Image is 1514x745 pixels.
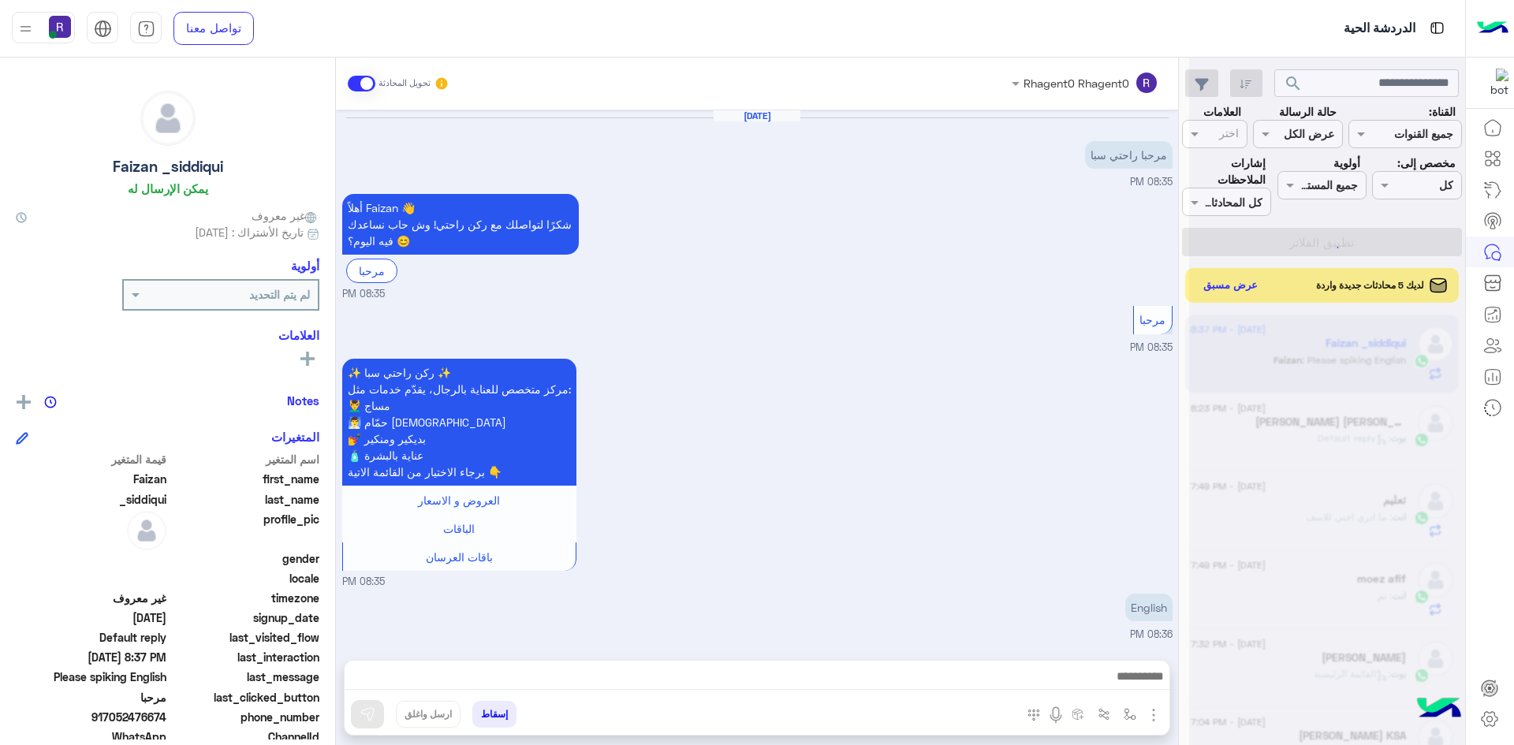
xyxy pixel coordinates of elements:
[16,471,166,487] span: Faizan
[130,12,162,45] a: tab
[342,287,385,302] span: 08:35 PM
[170,629,320,646] span: last_visited_flow
[360,706,375,722] img: send message
[128,181,208,196] h6: يمكن الإرسال له
[170,728,320,745] span: ChannelId
[170,451,320,467] span: اسم المتغير
[291,259,319,273] h6: أولوية
[49,16,71,38] img: userImage
[16,728,166,745] span: 2
[714,110,800,121] h6: [DATE]
[173,12,254,45] a: تواصل معنا
[1182,155,1266,188] label: إشارات الملاحظات
[16,669,166,685] span: Please spiking English
[1065,701,1091,727] button: create order
[1085,141,1173,169] p: 26/8/2025, 8:35 PM
[1117,701,1143,727] button: select flow
[1091,701,1117,727] button: Trigger scenario
[1072,708,1084,721] img: create order
[44,396,57,408] img: notes
[378,77,431,90] small: تحويل المحادثة
[16,19,35,39] img: profile
[141,91,195,145] img: defaultAdmin.png
[170,609,320,626] span: signup_date
[1139,313,1165,326] span: مرحبا
[443,522,475,535] span: الباقات
[17,395,31,409] img: add
[1125,594,1173,621] p: 26/8/2025, 8:36 PM
[1477,12,1508,45] img: Logo
[94,20,112,38] img: tab
[170,491,320,508] span: last_name
[1027,709,1040,721] img: make a call
[1046,706,1065,725] img: send voice note
[195,224,304,240] span: تاريخ الأشتراك : [DATE]
[16,590,166,606] span: غير معروف
[1411,682,1467,737] img: hulul-logo.png
[1182,228,1462,256] button: تطبيق الفلاتر
[170,590,320,606] span: timezone
[1098,708,1110,721] img: Trigger scenario
[16,328,319,342] h6: العلامات
[426,550,493,564] span: باقات العرسان
[1130,176,1173,188] span: 08:35 PM
[16,609,166,626] span: 2025-08-26T17:35:50.604Z
[16,709,166,725] span: 917052476674
[170,550,320,567] span: gender
[346,259,397,283] div: مرحبا
[170,511,320,547] span: profile_pic
[1427,18,1447,38] img: tab
[342,194,579,255] p: 26/8/2025, 8:35 PM
[170,689,320,706] span: last_clicked_button
[252,207,319,224] span: غير معروف
[170,709,320,725] span: phone_number
[1130,628,1173,640] span: 08:36 PM
[16,550,166,567] span: null
[170,471,320,487] span: first_name
[16,689,166,706] span: مرحبا
[271,430,319,444] h6: المتغيرات
[1480,69,1508,97] img: 322853014244696
[16,451,166,467] span: قيمة المتغير
[1219,125,1241,145] div: اختر
[16,629,166,646] span: Default reply
[1344,18,1415,39] p: الدردشة الحية
[1124,708,1136,721] img: select flow
[137,20,155,38] img: tab
[170,570,320,587] span: locale
[1130,341,1173,353] span: 08:35 PM
[1313,233,1341,261] div: loading...
[342,575,385,590] span: 08:35 PM
[418,494,500,507] span: العروض و الاسعار
[287,393,319,408] h6: Notes
[472,701,516,728] button: إسقاط
[113,158,223,176] h5: Faizan _siddiqui
[16,649,166,665] span: 2025-08-26T17:37:57.258Z
[16,491,166,508] span: _siddiqui
[396,701,461,728] button: ارسل واغلق
[342,359,576,486] p: 26/8/2025, 8:35 PM
[1144,706,1163,725] img: send attachment
[170,649,320,665] span: last_interaction
[127,511,166,550] img: defaultAdmin.png
[16,570,166,587] span: null
[170,669,320,685] span: last_message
